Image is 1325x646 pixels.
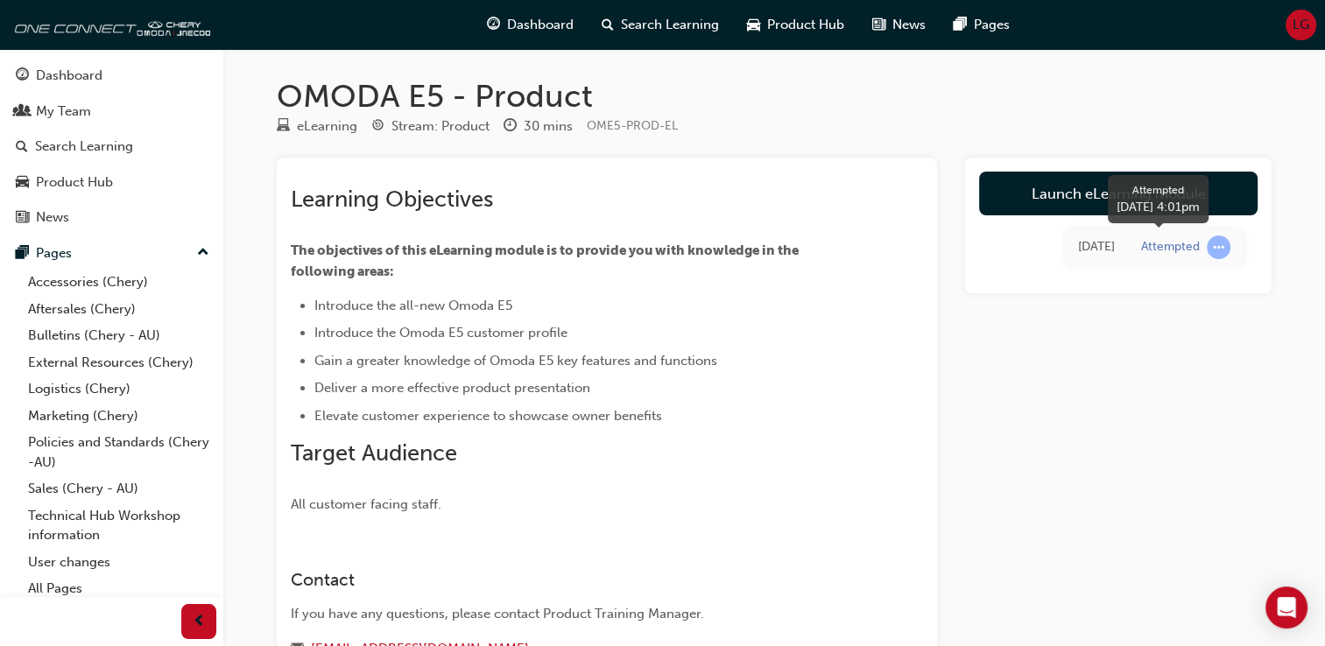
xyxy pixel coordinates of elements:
span: Elevate customer experience to showcase owner benefits [314,408,662,424]
div: Search Learning [35,137,133,157]
span: target-icon [371,119,384,135]
span: Introduce the all-new Omoda E5 [314,298,512,313]
span: search-icon [16,139,28,155]
div: Pages [36,243,72,263]
img: oneconnect [9,7,210,42]
div: [DATE] 4:01pm [1117,198,1200,216]
span: news-icon [872,14,885,36]
h1: OMODA E5 - Product [277,77,1272,116]
a: car-iconProduct Hub [733,7,858,43]
div: eLearning [297,116,357,137]
span: Dashboard [507,15,574,35]
a: Technical Hub Workshop information [21,502,216,549]
span: news-icon [16,210,29,226]
span: learningRecordVerb_ATTEMPT-icon [1207,235,1230,259]
span: pages-icon [954,14,967,36]
div: Attempted [1117,182,1200,198]
a: Search Learning [7,130,216,163]
div: News [36,207,69,228]
div: 30 mins [524,116,573,137]
div: Attempted [1141,239,1200,256]
span: search-icon [602,14,614,36]
div: Stream: Product [391,116,490,137]
div: If you have any questions, please contact Product Training Manager. [291,604,860,624]
a: news-iconNews [858,7,940,43]
div: Open Intercom Messenger [1265,586,1307,628]
a: pages-iconPages [940,7,1024,43]
a: Aftersales (Chery) [21,296,216,323]
a: Policies and Standards (Chery -AU) [21,429,216,475]
div: Product Hub [36,172,113,193]
span: car-icon [16,175,29,191]
a: Accessories (Chery) [21,269,216,296]
span: Product Hub [767,15,844,35]
div: My Team [36,102,91,122]
span: The objectives of this eLearning module is to provide you with knowledge in the following areas: [291,242,801,279]
span: Pages [974,15,1010,35]
a: External Resources (Chery) [21,349,216,376]
div: Sat Aug 16 2025 16:01:35 GMT+1000 (Australian Eastern Standard Time) [1078,237,1115,257]
div: Dashboard [36,66,102,86]
span: Search Learning [621,15,719,35]
span: News [892,15,926,35]
button: Pages [7,237,216,270]
a: search-iconSearch Learning [588,7,733,43]
span: learningResourceType_ELEARNING-icon [277,119,290,135]
a: Product Hub [7,166,216,199]
a: All Pages [21,575,216,602]
a: Marketing (Chery) [21,403,216,430]
a: guage-iconDashboard [473,7,588,43]
span: All customer facing staff. [291,496,441,512]
a: Bulletins (Chery - AU) [21,322,216,349]
span: up-icon [197,242,209,264]
span: Gain a greater knowledge of Omoda E5 key features and functions [314,353,717,369]
div: Duration [504,116,573,137]
h3: Contact [291,570,860,590]
a: Logistics (Chery) [21,376,216,403]
span: LG [1293,15,1309,35]
button: LG [1286,10,1316,40]
span: Introduce the Omoda E5 customer profile [314,325,567,341]
span: prev-icon [193,611,206,633]
span: Learning Objectives [291,186,493,213]
span: clock-icon [504,119,517,135]
span: Learning resource code [587,118,678,133]
span: Deliver a more effective product presentation [314,380,590,396]
a: Dashboard [7,60,216,92]
div: Type [277,116,357,137]
span: people-icon [16,104,29,120]
span: car-icon [747,14,760,36]
a: User changes [21,549,216,576]
a: Launch eLearning module [979,172,1258,215]
span: pages-icon [16,246,29,262]
button: DashboardMy TeamSearch LearningProduct HubNews [7,56,216,237]
span: guage-icon [16,68,29,84]
a: News [7,201,216,234]
div: Stream [371,116,490,137]
a: My Team [7,95,216,128]
a: Sales (Chery - AU) [21,475,216,502]
span: guage-icon [487,14,500,36]
span: Target Audience [291,439,457,467]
